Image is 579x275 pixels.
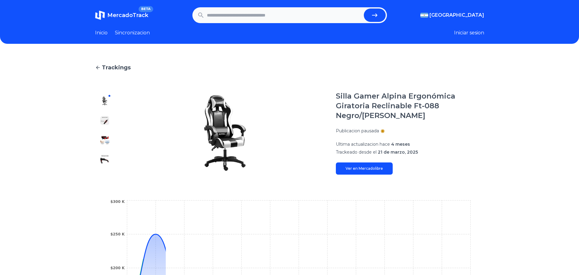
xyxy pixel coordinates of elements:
img: Silla Gamer Alpina Ergonómica Giratoria Reclinable Ft-088 Negro/blanco [100,155,110,164]
tspan: $300 K [110,200,125,204]
a: Ver en Mercadolibre [336,162,393,175]
img: MercadoTrack [95,10,105,20]
img: Silla Gamer Alpina Ergonómica Giratoria Reclinable Ft-088 Negro/blanco [100,116,110,125]
p: Publicacion pausada [336,128,379,134]
span: MercadoTrack [107,12,148,19]
span: [GEOGRAPHIC_DATA] [429,12,484,19]
span: Ultima actualizacion hace [336,141,390,147]
button: [GEOGRAPHIC_DATA] [420,12,484,19]
span: Trackings [102,63,131,72]
img: Silla Gamer Alpina Ergonómica Giratoria Reclinable Ft-088 Negro/blanco [100,135,110,145]
img: Silla Gamer Alpina Ergonómica Giratoria Reclinable Ft-088 Negro/blanco [127,91,324,175]
a: Sincronizacion [115,29,150,37]
span: 21 de marzo, 2025 [378,149,418,155]
img: Silla Gamer Alpina Ergonómica Giratoria Reclinable Ft-088 Negro/blanco [100,96,110,106]
button: Iniciar sesion [454,29,484,37]
span: Trackeado desde el [336,149,377,155]
img: Argentina [420,13,428,18]
tspan: $200 K [110,266,125,270]
span: BETA [139,6,153,12]
a: Trackings [95,63,484,72]
span: 4 meses [391,141,410,147]
a: Inicio [95,29,108,37]
tspan: $250 K [110,232,125,236]
a: MercadoTrackBETA [95,10,148,20]
h1: Silla Gamer Alpina Ergonómica Giratoria Reclinable Ft-088 Negro/[PERSON_NAME] [336,91,484,120]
